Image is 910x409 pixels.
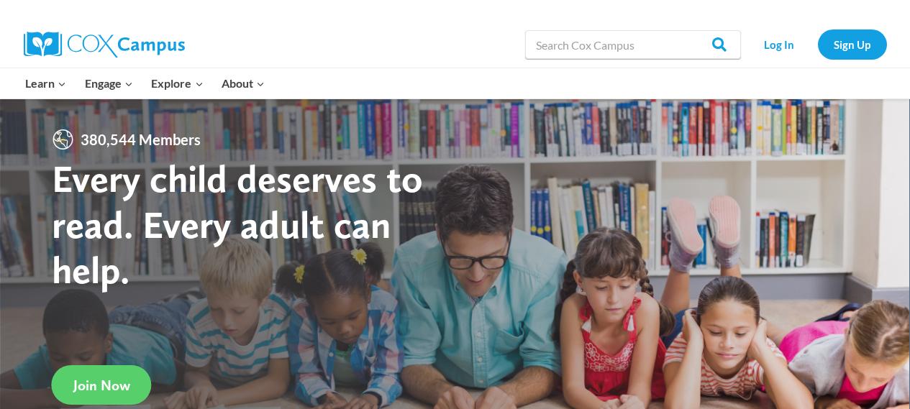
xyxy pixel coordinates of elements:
span: About [222,74,265,93]
span: 380,544 Members [75,128,206,151]
nav: Primary Navigation [17,68,274,98]
span: Engage [85,74,133,93]
strong: Every child deserves to read. Every adult can help. [52,155,423,293]
nav: Secondary Navigation [748,29,887,59]
input: Search Cox Campus [525,30,741,59]
a: Join Now [52,365,152,405]
a: Sign Up [818,29,887,59]
span: Join Now [73,377,130,394]
a: Log In [748,29,811,59]
span: Explore [151,74,203,93]
span: Learn [25,74,66,93]
img: Cox Campus [24,32,185,58]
